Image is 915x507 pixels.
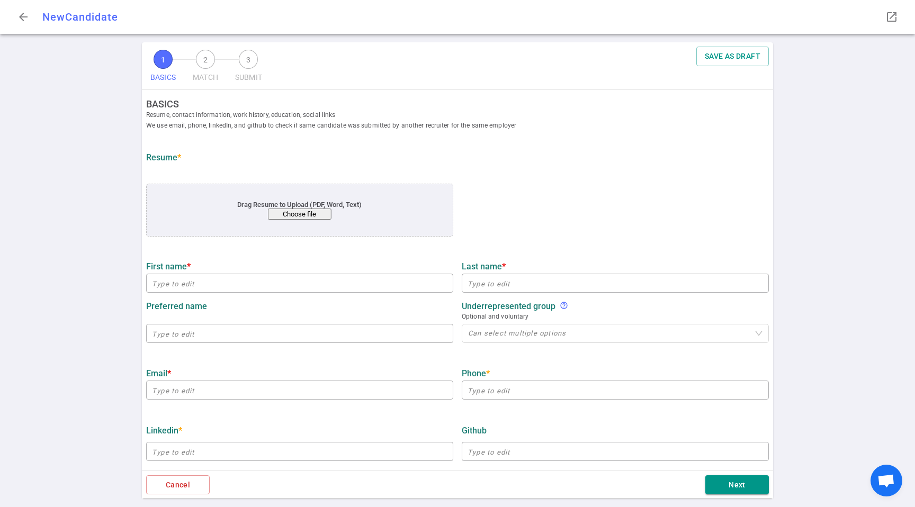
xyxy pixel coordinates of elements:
[268,209,331,220] button: Choose file
[146,47,180,89] button: 1BASICS
[462,382,769,399] input: Type to edit
[885,11,898,23] span: launch
[231,47,266,89] button: 3SUBMIT
[196,50,215,69] span: 2
[462,301,555,311] strong: Underrepresented Group
[239,50,258,69] span: 3
[146,368,453,378] label: Email
[146,475,210,495] button: Cancel
[462,425,487,436] strong: GitHub
[696,47,769,66] button: SAVE AS DRAFT
[13,6,34,28] button: Go back
[177,201,422,220] div: Drag Resume to Upload (PDF, Word, Text)
[705,475,769,495] button: Next
[462,275,769,292] input: Type to edit
[146,184,453,237] div: application/pdf, application/msword, .pdf, .doc, .docx, .txt
[146,98,777,110] strong: BASICS
[146,152,181,162] strong: Resume
[146,443,453,460] input: Type to edit
[17,11,30,23] span: arrow_back
[146,110,777,131] span: Resume, contact information, work history, education, social links We use email, phone, linkedIn,...
[42,11,118,23] span: New Candidate
[193,69,218,86] span: MATCH
[560,301,568,310] i: help_outline
[154,50,173,69] span: 1
[146,382,453,399] input: Type to edit
[871,465,902,496] a: Open chat
[462,443,769,460] input: Type to edit
[146,325,453,342] input: Type to edit
[189,47,222,89] button: 2MATCH
[146,425,182,436] strong: LinkedIn
[146,301,207,311] strong: Preferred name
[881,6,902,28] button: Open LinkedIn as a popup
[146,275,453,292] input: Type to edit
[146,261,453,271] label: First name
[462,311,769,322] span: Optional and voluntary
[462,261,769,271] label: Last name
[462,368,769,378] label: Phone
[150,69,176,86] span: BASICS
[235,69,262,86] span: SUBMIT
[560,301,568,311] div: We support diversity and inclusion to create equitable futures and prohibit discrimination and ha...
